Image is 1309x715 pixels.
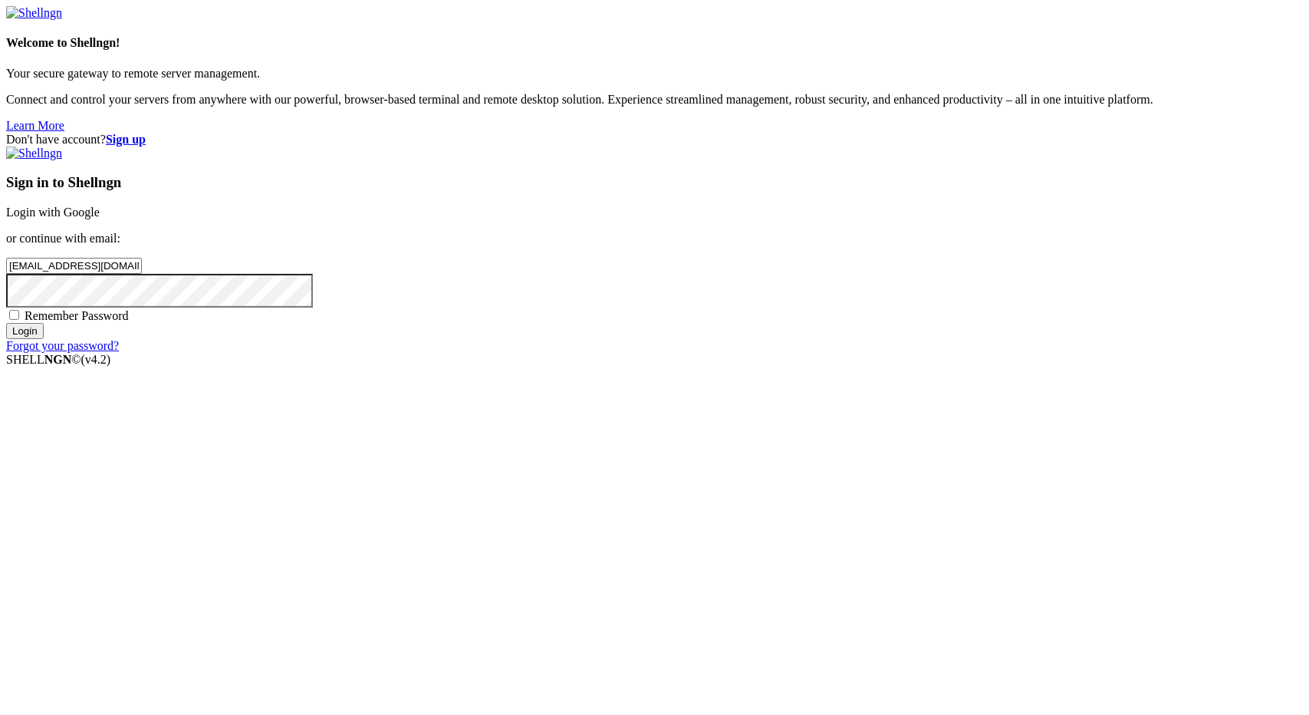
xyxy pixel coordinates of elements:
a: Login with Google [6,206,100,219]
p: Your secure gateway to remote server management. [6,67,1303,81]
input: Remember Password [9,310,19,320]
input: Email address [6,258,142,274]
span: 4.2.0 [81,353,111,366]
div: Don't have account? [6,133,1303,147]
p: Connect and control your servers from anywhere with our powerful, browser-based terminal and remo... [6,93,1303,107]
span: SHELL © [6,353,110,366]
img: Shellngn [6,147,62,160]
a: Forgot your password? [6,339,119,352]
b: NGN [44,353,72,366]
img: Shellngn [6,6,62,20]
a: Learn More [6,119,64,132]
input: Login [6,323,44,339]
span: Remember Password [25,309,129,322]
a: Sign up [106,133,146,146]
h3: Sign in to Shellngn [6,174,1303,191]
p: or continue with email: [6,232,1303,245]
h4: Welcome to Shellngn! [6,36,1303,50]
